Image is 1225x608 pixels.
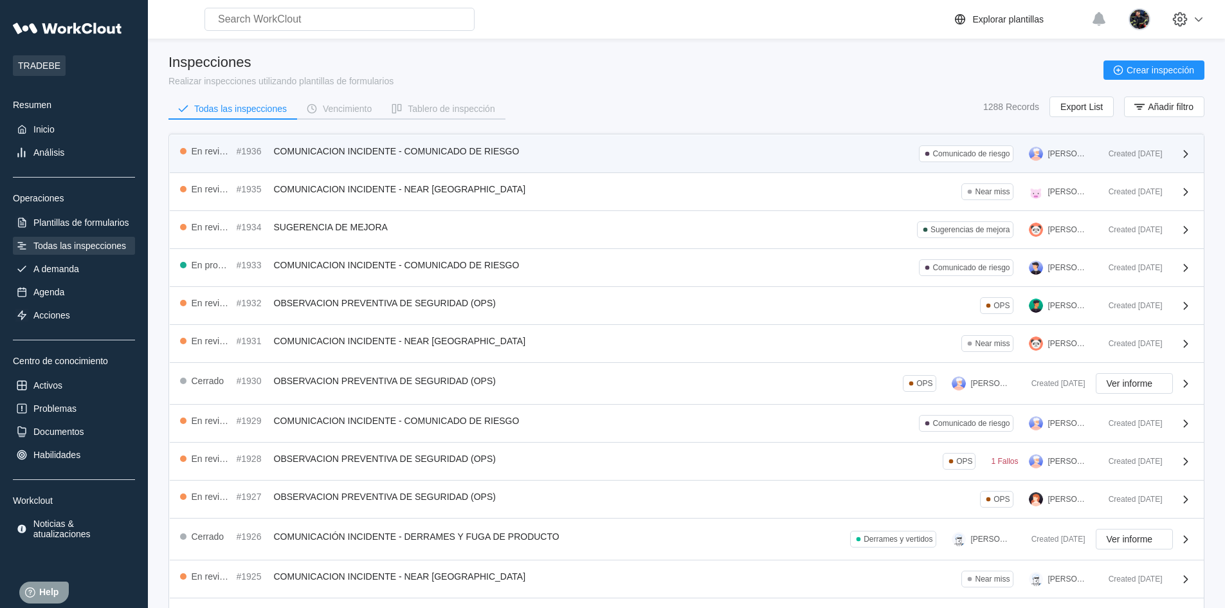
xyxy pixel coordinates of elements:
a: En revisión#1936COMUNICACION INCIDENTE - COMUNICADO DE RIESGOComunicado de riesgo[PERSON_NAME]Cre... [170,135,1204,173]
button: Tablero de inspección [382,99,505,118]
span: OBSERVACION PREVENTIVA DE SEGURIDAD (OPS) [274,298,496,308]
span: COMUNICACION INCIDENTE - NEAR [GEOGRAPHIC_DATA] [274,571,526,582]
a: En progreso#1933COMUNICACION INCIDENTE - COMUNICADO DE RIESGOComunicado de riesgo[PERSON_NAME]Cre... [170,249,1204,287]
div: Plantillas de formularios [33,217,129,228]
a: En revisión#1927OBSERVACION PREVENTIVA DE SEGURIDAD (OPS)OPS[PERSON_NAME]Created [DATE] [170,481,1204,519]
a: Activos [13,376,135,394]
span: COMUNICACION INCIDENTE - COMUNICADO DE RIESGO [274,146,520,156]
img: clout-01.png [1029,572,1043,586]
span: Añadir filtro [1148,102,1193,111]
div: Explorar plantillas [973,14,1044,24]
span: OBSERVACION PREVENTIVA DE SEGURIDAD (OPS) [274,492,496,502]
div: #1926 [237,531,269,542]
img: panda.png [1029,223,1043,237]
input: Search WorkClout [204,8,475,31]
a: Acciones [13,306,135,324]
span: SUGERENCIA DE MEJORA [274,222,388,232]
a: Noticias & atualizaciones [13,516,135,542]
button: Crear inspección [1103,60,1204,80]
span: OBSERVACION PREVENTIVA DE SEGURIDAD (OPS) [274,376,496,386]
div: Near miss [975,187,1010,196]
div: En revisión [192,416,231,426]
a: A demanda [13,260,135,278]
div: Inicio [33,124,55,134]
img: user-3.png [1029,416,1043,430]
div: #1931 [237,336,269,346]
span: COMUNICACIÓN INCIDENTE - DERRAMES Y FUGA DE PRODUCTO [274,531,559,542]
span: COMUNICACION INCIDENTE - COMUNICADO DE RIESGO [274,260,520,270]
div: Created [DATE] [1098,187,1163,196]
div: Todas las inspecciones [33,241,126,251]
div: #1932 [237,298,269,308]
img: user-3.png [1029,147,1043,161]
div: Workclout [13,495,135,506]
div: Comunicado de riesgo [932,419,1010,428]
span: COMUNICACION INCIDENTE - NEAR [GEOGRAPHIC_DATA] [274,336,526,346]
div: [PERSON_NAME] [1048,419,1088,428]
div: [PERSON_NAME] [1048,187,1088,196]
div: Comunicado de riesgo [932,263,1010,272]
div: Cerrado [192,376,224,386]
div: OPS [916,379,932,388]
div: #1927 [237,492,269,502]
div: En revisión [192,336,231,346]
button: Ver informe [1096,529,1173,549]
a: Cerrado#1930OBSERVACION PREVENTIVA DE SEGURIDAD (OPS)OPS[PERSON_NAME]Created [DATE]Ver informe [170,363,1204,405]
div: [PERSON_NAME] [971,379,1011,388]
div: Agenda [33,287,64,297]
img: pig.png [1029,185,1043,199]
div: Cerrado [192,531,224,542]
div: Noticias & atualizaciones [33,519,132,539]
div: #1936 [237,146,269,156]
button: Export List [1049,97,1114,117]
div: #1935 [237,184,269,194]
a: Cerrado#1926COMUNICACIÓN INCIDENTE - DERRAMES Y FUGA DE PRODUCTODerrames y vertidos[PERSON_NAME]C... [170,519,1204,560]
img: panda.png [1029,336,1043,351]
div: Created [DATE] [1098,301,1163,310]
div: [PERSON_NAME] [1048,457,1088,466]
a: Agenda [13,283,135,301]
div: Comunicado de riesgo [932,149,1010,158]
div: 1 Fallos [991,457,1018,466]
div: [PERSON_NAME] DE LOS [PERSON_NAME] [1048,301,1088,310]
span: OBSERVACION PREVENTIVA DE SEGURIDAD (OPS) [274,454,496,464]
span: Ver informe [1107,379,1153,388]
div: [PERSON_NAME] [1048,495,1088,504]
div: Created [DATE] [1098,457,1163,466]
a: Todas las inspecciones [13,237,135,255]
div: Created [DATE] [1098,225,1163,234]
div: [PERSON_NAME] [1048,263,1088,272]
div: Resumen [13,100,135,110]
div: En revisión [192,146,231,156]
div: Centro de conocimiento [13,356,135,366]
div: OPS [956,457,972,466]
a: En revisión#1934SUGERENCIA DE MEJORASugerencias de mejora[PERSON_NAME]Created [DATE] [170,211,1204,249]
span: Ver informe [1107,535,1153,544]
div: Operaciones [13,193,135,203]
img: 2a7a337f-28ec-44a9-9913-8eaa51124fce.jpg [1129,8,1150,30]
div: Created [DATE] [1098,419,1163,428]
div: A demanda [33,264,79,274]
div: [PERSON_NAME] [1048,575,1088,584]
div: Near miss [975,575,1010,584]
div: Inspecciones [168,54,394,71]
div: OPS [994,301,1010,310]
a: En revisión#1935COMUNICACION INCIDENTE - NEAR [GEOGRAPHIC_DATA]Near miss[PERSON_NAME]Created [DATE] [170,173,1204,211]
img: user-2.png [1029,492,1043,506]
div: OPS [994,495,1010,504]
div: En revisión [192,298,231,308]
img: user-3.png [1029,454,1043,468]
div: En revisión [192,571,231,582]
div: #1925 [237,571,269,582]
div: Tablero de inspección [408,104,495,113]
a: Análisis [13,143,135,161]
a: En revisión#1932OBSERVACION PREVENTIVA DE SEGURIDAD (OPS)OPS[PERSON_NAME] DE LOS [PERSON_NAME]Cre... [170,287,1204,325]
div: Problemas [33,403,77,414]
div: [PERSON_NAME] [1048,225,1088,234]
div: #1933 [237,260,269,270]
img: user-3.png [952,376,966,391]
div: En progreso [192,260,231,270]
div: Created [DATE] [1098,495,1163,504]
div: Sugerencias de mejora [930,225,1010,234]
